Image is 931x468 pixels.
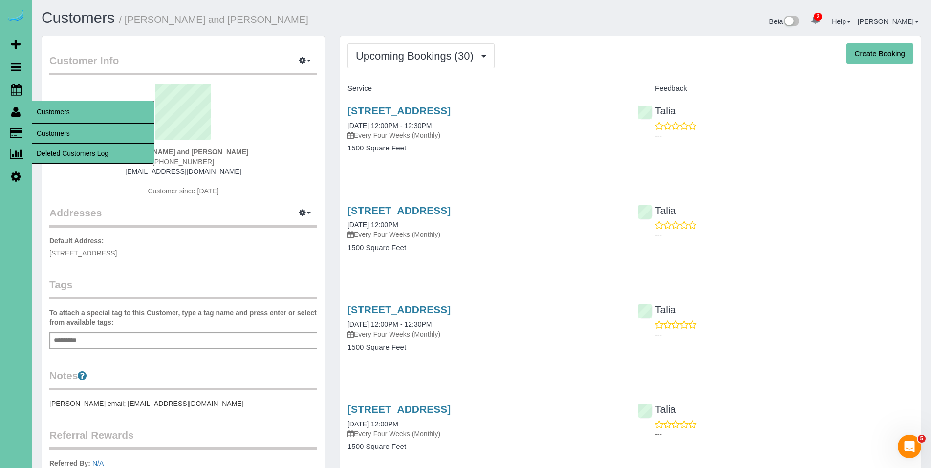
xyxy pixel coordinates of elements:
[347,130,623,140] p: Every Four Weeks (Monthly)
[846,43,913,64] button: Create Booking
[49,249,117,257] span: [STREET_ADDRESS]
[655,131,913,141] p: ---
[32,144,154,163] a: Deleted Customers Log
[148,187,218,195] span: Customer since [DATE]
[783,16,799,28] img: New interface
[347,122,432,129] a: [DATE] 12:00PM - 12:30PM
[638,205,676,216] a: Talia
[347,221,398,229] a: [DATE] 12:00PM
[806,10,825,31] a: 2
[347,304,451,315] a: [STREET_ADDRESS]
[49,399,317,408] pre: [PERSON_NAME] email; [EMAIL_ADDRESS][DOMAIN_NAME]
[347,85,623,93] h4: Service
[125,168,241,175] a: [EMAIL_ADDRESS][DOMAIN_NAME]
[49,428,317,450] legend: Referral Rewards
[152,158,214,166] span: [PHONE_NUMBER]
[638,404,676,415] a: Talia
[347,343,623,352] h4: 1500 Square Feet
[49,308,317,327] label: To attach a special tag to this Customer, type a tag name and press enter or select from availabl...
[118,148,249,156] strong: [PERSON_NAME] and [PERSON_NAME]
[638,85,913,93] h4: Feedback
[49,458,90,468] label: Referred By:
[347,230,623,239] p: Every Four Weeks (Monthly)
[32,124,154,143] a: Customers
[49,368,317,390] legend: Notes
[92,459,104,467] a: N/A
[49,236,104,246] label: Default Address:
[898,435,921,458] iframe: Intercom live chat
[655,330,913,340] p: ---
[814,13,822,21] span: 2
[347,105,451,116] a: [STREET_ADDRESS]
[347,244,623,252] h4: 1500 Square Feet
[769,18,800,25] a: Beta
[347,43,495,68] button: Upcoming Bookings (30)
[49,53,317,75] legend: Customer Info
[638,304,676,315] a: Talia
[32,101,154,123] span: Customers
[32,123,154,164] ul: Customers
[347,320,432,328] a: [DATE] 12:00PM - 12:30PM
[6,10,25,23] img: Automaid Logo
[49,277,317,299] legend: Tags
[655,230,913,240] p: ---
[347,443,623,451] h4: 1500 Square Feet
[119,14,308,25] small: / [PERSON_NAME] and [PERSON_NAME]
[918,435,926,443] span: 5
[347,144,623,152] h4: 1500 Square Feet
[832,18,851,25] a: Help
[356,50,478,62] span: Upcoming Bookings (30)
[347,429,623,439] p: Every Four Weeks (Monthly)
[347,205,451,216] a: [STREET_ADDRESS]
[655,429,913,439] p: ---
[347,329,623,339] p: Every Four Weeks (Monthly)
[347,404,451,415] a: [STREET_ADDRESS]
[638,105,676,116] a: Talia
[858,18,919,25] a: [PERSON_NAME]
[42,9,115,26] a: Customers
[347,420,398,428] a: [DATE] 12:00PM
